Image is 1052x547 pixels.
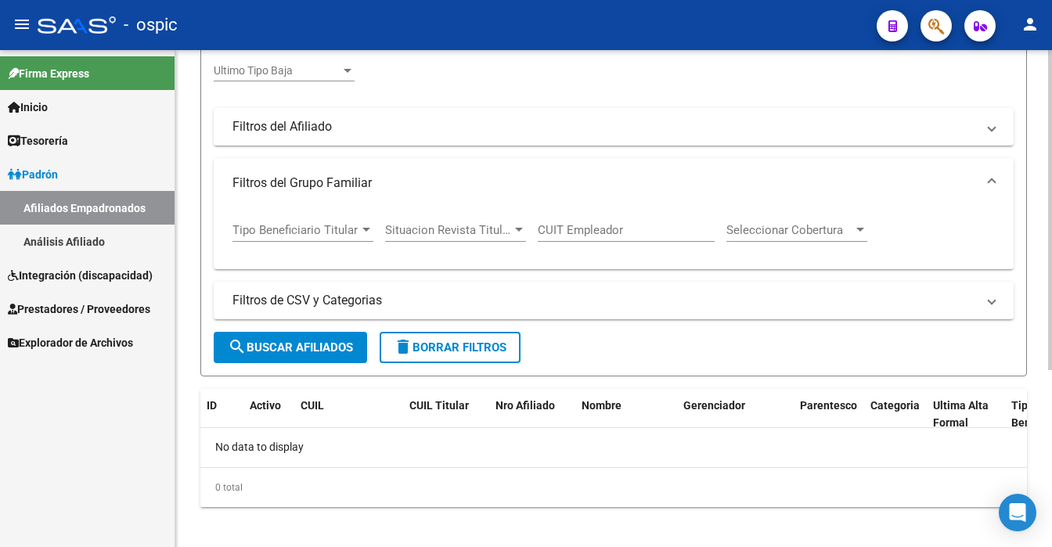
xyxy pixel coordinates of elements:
[409,399,469,412] span: CUIL Titular
[124,8,178,42] span: - ospic
[380,332,521,363] button: Borrar Filtros
[214,158,1014,208] mat-expansion-panel-header: Filtros del Grupo Familiar
[232,175,976,192] mat-panel-title: Filtros del Grupo Familiar
[933,399,989,430] span: Ultima Alta Formal
[8,300,150,318] span: Prestadores / Proveedores
[214,208,1014,269] div: Filtros del Grupo Familiar
[582,399,621,412] span: Nombre
[927,389,1005,441] datatable-header-cell: Ultima Alta Formal
[394,340,506,354] span: Borrar Filtros
[214,282,1014,319] mat-expansion-panel-header: Filtros de CSV y Categorias
[794,389,864,441] datatable-header-cell: Parentesco
[232,292,976,309] mat-panel-title: Filtros de CSV y Categorias
[489,389,575,441] datatable-header-cell: Nro Afiliado
[232,118,976,135] mat-panel-title: Filtros del Afiliado
[232,223,359,237] span: Tipo Beneficiario Titular
[495,399,555,412] span: Nro Afiliado
[214,64,340,77] span: Ultimo Tipo Baja
[301,399,324,412] span: CUIL
[214,332,367,363] button: Buscar Afiliados
[999,494,1036,531] div: Open Intercom Messenger
[677,389,771,441] datatable-header-cell: Gerenciador
[214,108,1014,146] mat-expansion-panel-header: Filtros del Afiliado
[13,15,31,34] mat-icon: menu
[683,399,745,412] span: Gerenciador
[864,389,927,441] datatable-header-cell: Categoria
[394,337,413,356] mat-icon: delete
[8,65,89,82] span: Firma Express
[1021,15,1039,34] mat-icon: person
[575,389,677,441] datatable-header-cell: Nombre
[243,389,294,441] datatable-header-cell: Activo
[8,334,133,351] span: Explorador de Archivos
[207,399,217,412] span: ID
[403,389,489,441] datatable-header-cell: CUIL Titular
[294,389,380,441] datatable-header-cell: CUIL
[200,428,1027,467] div: No data to display
[228,337,247,356] mat-icon: search
[385,223,512,237] span: Situacion Revista Titular
[200,468,1027,507] div: 0 total
[8,99,48,116] span: Inicio
[250,399,281,412] span: Activo
[870,399,920,412] span: Categoria
[200,389,243,441] datatable-header-cell: ID
[726,223,853,237] span: Seleccionar Cobertura
[8,267,153,284] span: Integración (discapacidad)
[800,399,857,412] span: Parentesco
[8,166,58,183] span: Padrón
[228,340,353,354] span: Buscar Afiliados
[8,132,68,149] span: Tesorería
